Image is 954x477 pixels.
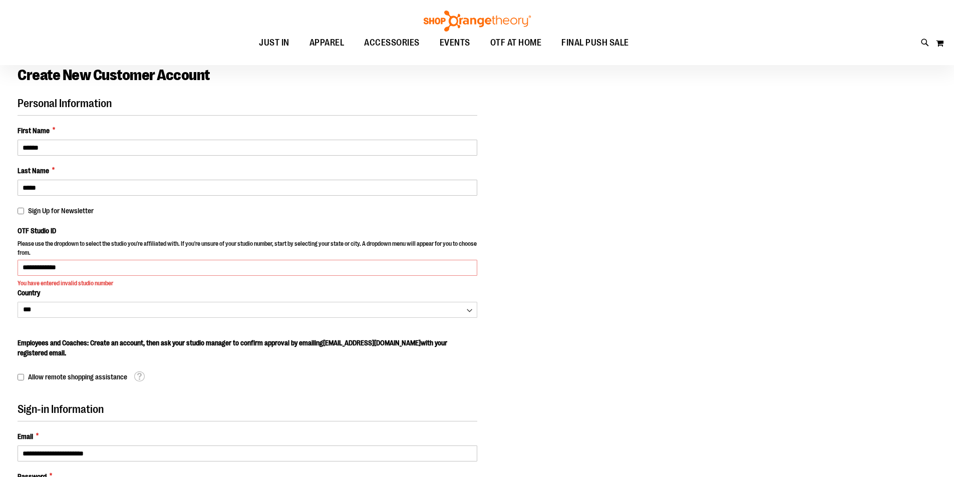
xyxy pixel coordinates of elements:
a: JUST IN [249,32,299,55]
span: ACCESSORIES [364,32,420,54]
span: FINAL PUSH SALE [561,32,629,54]
a: OTF AT HOME [480,32,552,55]
span: Email [18,431,33,441]
img: Shop Orangetheory [422,11,532,32]
p: Please use the dropdown to select the studio you're affiliated with. If you're unsure of your stu... [18,240,477,259]
span: JUST IN [259,32,289,54]
span: Sign Up for Newsletter [28,207,94,215]
span: Create New Customer Account [18,67,210,84]
span: Employees and Coaches: Create an account, then ask your studio manager to confirm approval by ema... [18,339,447,357]
span: Allow remote shopping assistance [28,373,127,381]
span: Country [18,289,40,297]
div: You have entered invalid studio number [18,279,477,288]
a: EVENTS [430,32,480,55]
a: ACCESSORIES [354,32,430,55]
a: FINAL PUSH SALE [551,32,639,55]
span: Last Name [18,166,49,176]
span: APPAREL [309,32,345,54]
span: OTF AT HOME [490,32,542,54]
span: EVENTS [440,32,470,54]
span: OTF Studio ID [18,227,56,235]
span: First Name [18,126,50,136]
span: Sign-in Information [18,403,104,415]
span: Personal Information [18,97,112,110]
a: APPAREL [299,32,355,55]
